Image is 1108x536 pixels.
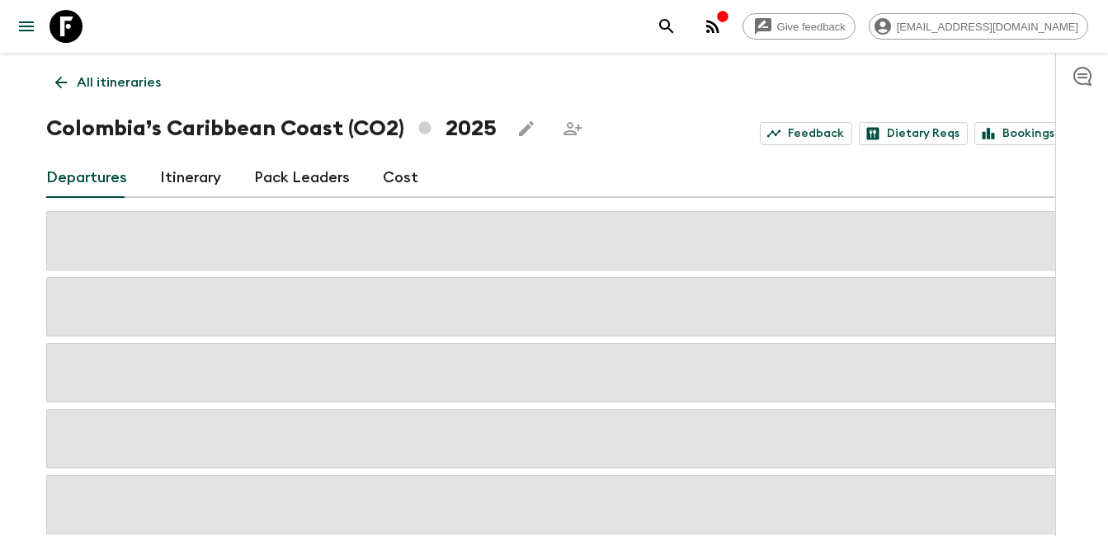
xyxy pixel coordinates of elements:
span: Give feedback [768,21,855,33]
a: Feedback [760,122,852,145]
a: All itineraries [46,66,170,99]
h1: Colombia’s Caribbean Coast (CO2) 2025 [46,112,497,145]
div: [EMAIL_ADDRESS][DOMAIN_NAME] [869,13,1088,40]
a: Give feedback [743,13,856,40]
button: Edit this itinerary [510,112,543,145]
span: Share this itinerary [556,112,589,145]
a: Departures [46,158,127,198]
a: Pack Leaders [254,158,350,198]
a: Cost [383,158,418,198]
a: Bookings [974,122,1063,145]
button: menu [10,10,43,43]
button: search adventures [650,10,683,43]
a: Itinerary [160,158,221,198]
p: All itineraries [77,73,161,92]
a: Dietary Reqs [859,122,968,145]
span: [EMAIL_ADDRESS][DOMAIN_NAME] [888,21,1087,33]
